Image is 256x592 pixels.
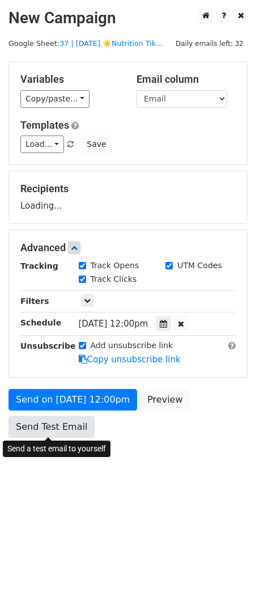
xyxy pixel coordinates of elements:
a: 37 | [DATE] ☀️Nutrition Tik... [59,39,163,48]
h2: New Campaign [8,9,248,28]
iframe: Chat Widget [199,538,256,592]
strong: Filters [20,297,49,306]
small: Google Sheet: [8,39,163,48]
label: UTM Codes [177,260,221,272]
h5: Email column [136,73,236,86]
h5: Recipients [20,183,236,195]
button: Save [82,136,111,153]
label: Track Opens [91,260,139,272]
label: Add unsubscribe link [91,340,173,352]
a: Copy/paste... [20,90,89,108]
h5: Advanced [20,242,236,254]
div: Send a test email to yourself [3,441,110,457]
strong: Tracking [20,261,58,270]
strong: Schedule [20,318,61,327]
span: [DATE] 12:00pm [79,319,148,329]
a: Copy unsubscribe link [79,354,181,365]
span: Daily emails left: 32 [172,37,248,50]
h5: Variables [20,73,120,86]
div: Loading... [20,183,236,212]
a: Send Test Email [8,416,95,438]
strong: Unsubscribe [20,341,76,350]
a: Send on [DATE] 12:00pm [8,389,137,411]
a: Load... [20,136,64,153]
a: Preview [140,389,190,411]
a: Daily emails left: 32 [172,39,248,48]
label: Track Clicks [91,273,137,285]
a: Templates [20,119,69,131]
